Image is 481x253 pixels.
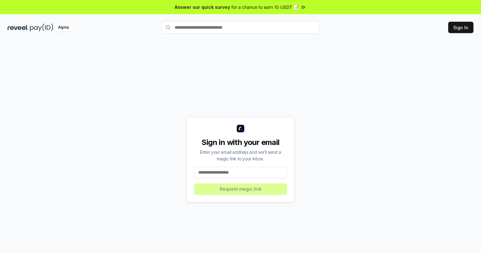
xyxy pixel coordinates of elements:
img: pay_id [30,24,53,32]
span: for a chance to earn 10 USDT 📝 [231,4,299,10]
img: logo_small [237,125,244,132]
span: Answer our quick survey [175,4,230,10]
div: Sign in with your email [194,137,287,147]
div: Alpha [55,24,72,32]
button: Sign In [448,22,473,33]
div: Enter your email address and we’ll send a magic link to your inbox. [194,149,287,162]
img: reveel_dark [8,24,29,32]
